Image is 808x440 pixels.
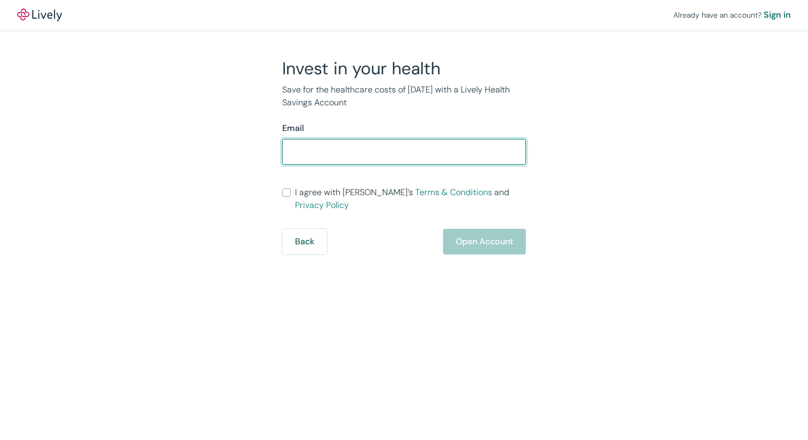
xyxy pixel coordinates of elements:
[295,186,526,212] span: I agree with [PERSON_NAME]’s and
[673,9,791,21] div: Already have an account?
[415,187,492,198] a: Terms & Conditions
[282,83,526,109] p: Save for the healthcare costs of [DATE] with a Lively Health Savings Account
[764,9,791,21] a: Sign in
[282,58,526,79] h2: Invest in your health
[295,199,349,211] a: Privacy Policy
[282,122,304,135] label: Email
[17,9,62,21] a: LivelyLively
[17,9,62,21] img: Lively
[282,229,327,254] button: Back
